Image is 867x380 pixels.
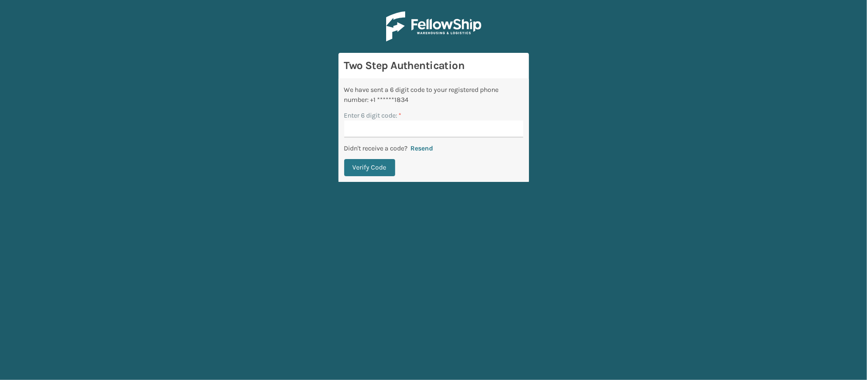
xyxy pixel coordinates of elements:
[408,144,437,153] button: Resend
[344,159,395,176] button: Verify Code
[386,11,481,41] img: Logo
[344,85,523,105] div: We have sent a 6 digit code to your registered phone number: +1 ******1834
[344,143,408,153] p: Didn't receive a code?
[344,59,523,73] h3: Two Step Authentication
[344,110,402,120] label: Enter 6 digit code:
